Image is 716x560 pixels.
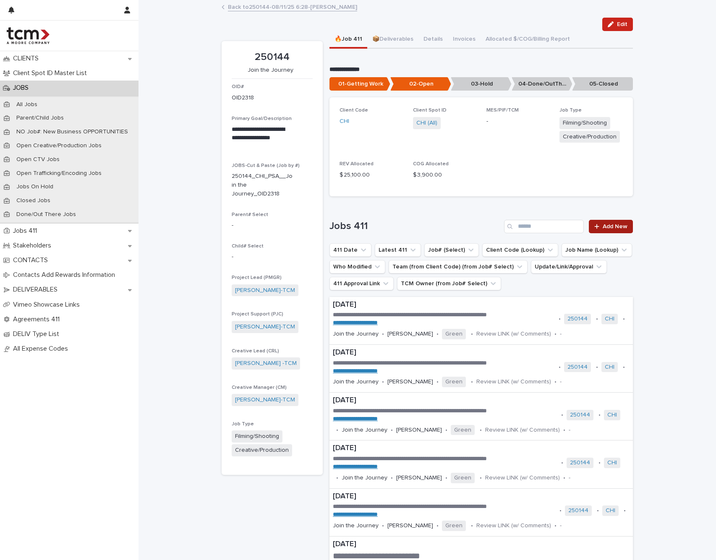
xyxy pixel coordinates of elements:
p: • [561,459,563,466]
p: - [486,117,550,126]
span: Creative/Production [232,444,292,456]
button: Latest 411 [375,243,421,257]
p: • [559,364,561,371]
p: DELIVERABLES [10,286,64,294]
a: [PERSON_NAME]-TCM [235,323,295,331]
p: Open Creative/Production Jobs [10,142,108,149]
button: TCM Owner (from Job# Select) [397,277,501,290]
span: Client Spot ID [413,108,447,113]
p: • [471,378,473,385]
button: Allocated $/COG/Billing Report [481,31,575,49]
p: - [560,522,562,529]
p: $ 25,100.00 [340,171,403,180]
p: - [560,378,562,385]
span: Project Support (PJC) [232,312,283,317]
a: CHI [605,364,614,371]
p: Jobs 411 [10,227,44,235]
button: 🔥Job 411 [329,31,367,49]
a: Add New [589,220,633,233]
span: Green [442,329,466,339]
a: 250144 [570,459,590,466]
p: - [560,331,562,338]
button: Invoices [448,31,481,49]
p: - [569,427,570,434]
p: • [559,507,562,514]
p: Review LINK (w/ Comments) [476,378,551,385]
p: • [471,522,473,529]
span: REV Allocated [340,161,374,167]
a: CHI [605,315,614,323]
button: Job Name (Lookup) [562,243,632,257]
p: [PERSON_NAME] [387,522,433,529]
p: Client Spot ID Master List [10,69,94,77]
p: • [336,427,338,434]
p: Join the Journey [342,474,387,482]
p: [DATE] [333,348,630,357]
p: [DATE] [333,444,630,453]
p: • [596,364,598,371]
p: Join the Journey [333,378,379,385]
span: Green [451,425,475,435]
img: 4hMmSqQkux38exxPVZHQ [7,27,50,44]
p: • [554,522,557,529]
p: [DATE] [333,540,630,549]
p: • [382,378,384,385]
span: Client Code [340,108,368,113]
p: • [623,315,625,323]
p: 05-Closed [572,77,633,91]
button: Client Code (Lookup) [482,243,558,257]
span: Creative Lead (CRL) [232,349,279,354]
p: Done/Out There Jobs [10,211,83,218]
p: • [336,474,338,482]
p: • [436,331,439,338]
p: Vimeo Showcase Links [10,301,86,309]
span: Green [451,473,475,483]
p: • [554,378,557,385]
p: [PERSON_NAME] [387,378,433,385]
p: • [471,331,473,338]
p: NO Job#: New Business OPPORTUNITIES [10,128,135,135]
input: Search [504,220,584,233]
span: Green [442,377,466,387]
p: Review LINK (w/ Comments) [476,522,551,529]
p: CLIENTS [10,55,45,63]
a: [PERSON_NAME]-TCM [235,286,295,295]
p: • [559,315,561,323]
p: Contacts Add Rewards Information [10,271,122,279]
p: - [569,474,570,482]
p: - [232,253,313,261]
p: [PERSON_NAME] [387,331,433,338]
p: [PERSON_NAME] [396,474,442,482]
p: Join the Journey [232,67,309,74]
p: Open Trafficking/Encoding Jobs [10,170,108,177]
p: Join the Journey [342,427,387,434]
p: All Expense Codes [10,345,75,353]
p: • [598,459,601,466]
p: • [382,331,384,338]
p: $ 3,900.00 [413,171,476,180]
a: CHI [606,507,615,514]
p: Jobs On Hold [10,183,60,190]
p: • [598,412,601,419]
button: Update/Link/Approval [531,260,607,273]
span: Creative/Production [559,131,620,143]
p: • [623,364,625,371]
span: Edit [617,21,627,27]
p: • [391,474,393,482]
span: Job Type [232,422,254,427]
span: OID# [232,84,244,89]
p: • [382,522,384,529]
a: 250144 [567,364,588,371]
button: 📦Deliverables [367,31,418,49]
p: • [597,507,599,514]
a: [PERSON_NAME] -TCM [235,359,297,368]
a: CHI [607,459,617,466]
p: - [232,221,313,230]
p: • [554,331,557,338]
p: [PERSON_NAME] [396,427,442,434]
p: • [596,315,598,323]
p: Review LINK (w/ Comments) [485,427,560,434]
p: • [445,427,447,434]
p: Join the Journey [333,331,379,338]
p: • [624,507,626,514]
